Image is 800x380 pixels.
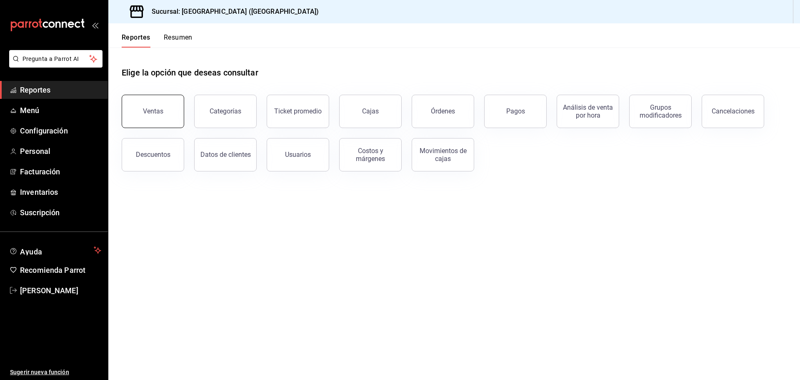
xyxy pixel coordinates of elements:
button: open_drawer_menu [92,22,98,28]
button: Datos de clientes [194,138,257,171]
button: Categorías [194,95,257,128]
div: Datos de clientes [200,151,251,159]
span: Menú [20,105,101,116]
button: Pagos [484,95,547,128]
span: Reportes [20,84,101,96]
h1: Elige la opción que deseas consultar [122,66,258,79]
span: Sugerir nueva función [10,368,101,377]
button: Análisis de venta por hora [557,95,619,128]
div: Pagos [506,107,525,115]
a: Pregunta a Parrot AI [6,60,102,69]
button: Cajas [339,95,402,128]
span: Facturación [20,166,101,177]
div: navigation tabs [122,33,192,48]
button: Ticket promedio [267,95,329,128]
span: Personal [20,146,101,157]
span: Ayuda [20,245,90,255]
button: Grupos modificadores [629,95,692,128]
span: Inventarios [20,186,101,198]
div: Ticket promedio [274,107,322,115]
span: Pregunta a Parrot AI [22,55,90,63]
button: Reportes [122,33,150,48]
button: Usuarios [267,138,329,171]
div: Grupos modificadores [635,103,686,119]
div: Cajas [362,107,379,115]
span: Configuración [20,125,101,136]
button: Pregunta a Parrot AI [9,50,102,68]
span: Suscripción [20,207,101,218]
div: Cancelaciones [712,107,755,115]
div: Análisis de venta por hora [562,103,614,119]
button: Ventas [122,95,184,128]
div: Usuarios [285,151,311,159]
span: [PERSON_NAME] [20,285,101,296]
button: Resumen [164,33,192,48]
button: Movimientos de cajas [412,138,474,171]
div: Costos y márgenes [345,147,396,163]
div: Movimientos de cajas [417,147,469,163]
button: Costos y márgenes [339,138,402,171]
div: Categorías [210,107,241,115]
button: Cancelaciones [702,95,764,128]
div: Ventas [143,107,163,115]
div: Descuentos [136,151,170,159]
h3: Sucursal: [GEOGRAPHIC_DATA] ([GEOGRAPHIC_DATA]) [145,7,319,17]
div: Órdenes [431,107,455,115]
span: Recomienda Parrot [20,264,101,276]
button: Órdenes [412,95,474,128]
button: Descuentos [122,138,184,171]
